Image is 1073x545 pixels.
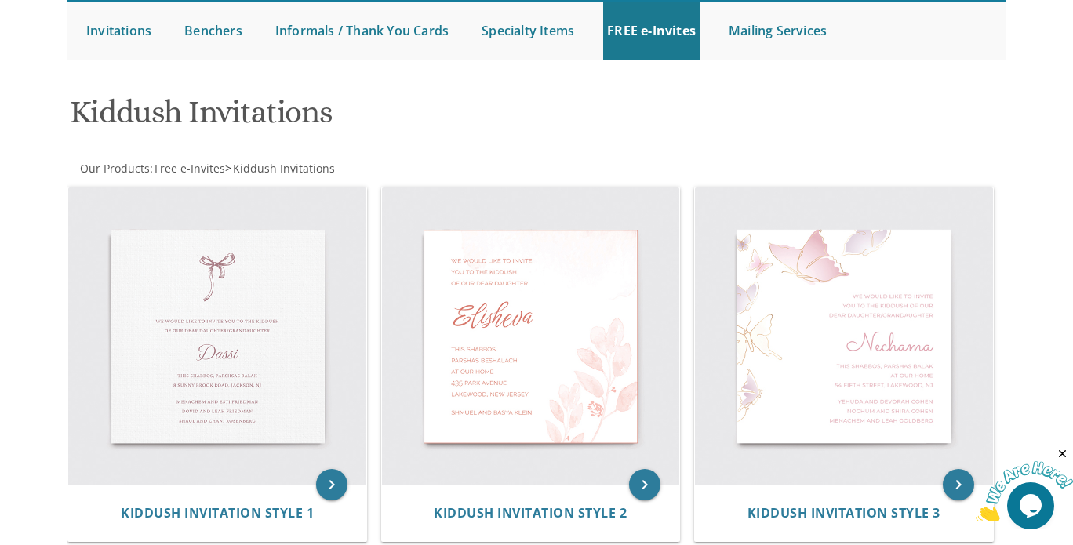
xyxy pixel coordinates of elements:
a: Invitations [82,2,155,60]
span: Free e-Invites [155,161,225,176]
a: Specialty Items [478,2,578,60]
div: : [67,161,536,176]
iframe: chat widget [976,447,1073,521]
span: Kiddush Invitation Style 3 [747,504,940,521]
a: Kiddush Invitations [231,161,335,176]
span: > [225,161,335,176]
a: Kiddush Invitation Style 2 [434,506,627,521]
span: Kiddush Invitation Style 1 [121,504,314,521]
img: Kiddush Invitation Style 2 [382,187,679,485]
a: Mailing Services [725,2,831,60]
a: keyboard_arrow_right [316,469,347,500]
a: Our Products [78,161,150,176]
a: keyboard_arrow_right [629,469,660,500]
h1: Kiddush Invitations [70,95,685,141]
a: keyboard_arrow_right [943,469,974,500]
a: Informals / Thank You Cards [271,2,453,60]
a: Free e-Invites [153,161,225,176]
span: Kiddush Invitations [233,161,335,176]
span: Kiddush Invitation Style 2 [434,504,627,521]
a: Benchers [180,2,246,60]
a: Kiddush Invitation Style 1 [121,506,314,521]
a: FREE e-Invites [603,2,700,60]
a: Kiddush Invitation Style 3 [747,506,940,521]
img: Kiddush Invitation Style 3 [695,187,992,485]
img: Kiddush Invitation Style 1 [68,187,366,485]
